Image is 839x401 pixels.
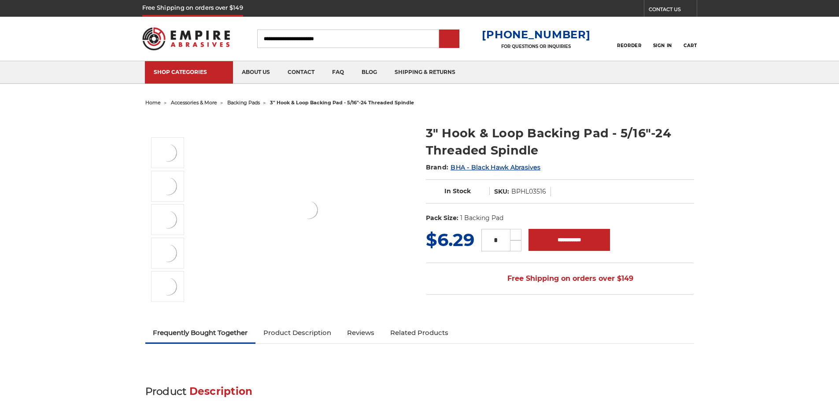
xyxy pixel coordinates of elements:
h1: 3" Hook & Loop Backing Pad - 5/16"-24 Threaded Spindle [426,125,694,159]
input: Submit [440,30,458,48]
a: blog [353,61,386,84]
div: SHOP CATEGORIES [154,69,224,75]
span: Free Shipping on orders over $149 [486,270,633,287]
a: Cart [684,29,697,48]
span: 3" hook & loop backing pad - 5/16"-24 threaded spindle [270,99,414,106]
span: In Stock [444,187,471,195]
dd: 1 Backing Pad [460,213,503,223]
span: Brand: [426,163,449,171]
img: 3-inch Hook & Loop Sanding Pad with 5/16"-24 Threaded Spindle showcasing the contour design and s... [157,175,179,197]
img: 3-inch Hook & Loop Detail Sanding Pad with 5/16"-24 Threaded Arbor for efficient power tool conne... [157,209,179,231]
a: faq [323,61,353,84]
p: FOR QUESTIONS OR INQUIRIES [482,44,590,49]
a: [PHONE_NUMBER] [482,28,590,41]
a: SHOP CATEGORIES [145,61,233,84]
span: Product [145,385,187,397]
a: Reorder [617,29,641,48]
img: Empire Abrasives [142,22,230,56]
a: shipping & returns [386,61,464,84]
a: BHA - Black Hawk Abrasives [451,163,540,171]
a: Related Products [382,323,456,342]
img: 3-inch Hook & Loop Backing Pad with 5/16"-24 Threaded Spindle for precise and durable sanding too... [157,142,179,164]
dt: SKU: [494,187,509,196]
a: CONTACT US [649,4,697,17]
img: Die grinder with 3 inch hook and loop sanding disc on backing pad [157,276,179,298]
dd: BPHL03516 [511,187,546,196]
a: backing pads [227,99,260,106]
dt: Pack Size: [426,213,458,223]
a: contact [279,61,323,84]
a: accessories & more [171,99,217,106]
span: Description [189,385,253,397]
img: 3-inch DA Sander Backing Pad with 5/16"-24 Mandrel, highlighting the hook and loop sanding disc a... [157,242,179,264]
a: home [145,99,161,106]
span: Sign In [653,43,672,48]
a: Product Description [255,323,339,342]
a: about us [233,61,279,84]
span: $6.29 [426,229,474,250]
a: Frequently Bought Together [145,323,256,342]
img: 3-inch Hook & Loop Backing Pad with 5/16"-24 Threaded Spindle for precise and durable sanding too... [298,199,320,221]
a: Reviews [339,323,382,342]
span: Cart [684,43,697,48]
span: Reorder [617,43,641,48]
